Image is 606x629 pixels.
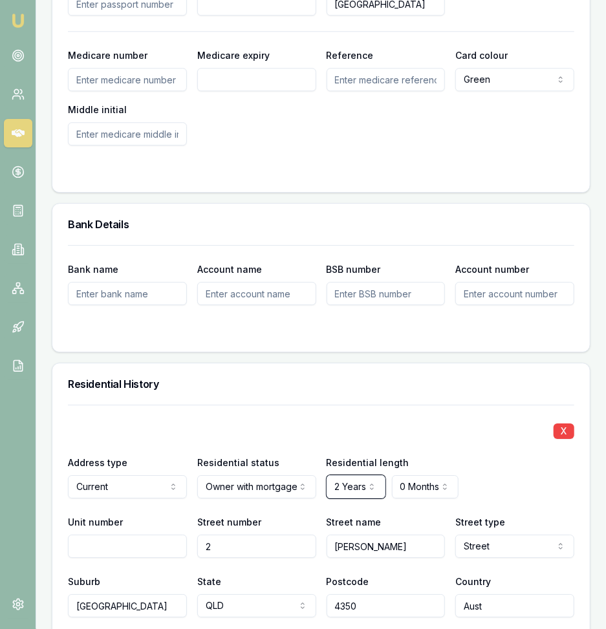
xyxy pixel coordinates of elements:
label: Bank name [68,264,118,275]
label: Account name [197,264,262,275]
label: Country [455,576,491,587]
label: Address type [68,457,127,468]
button: X [554,423,574,439]
label: Reference [327,50,374,61]
input: Enter medicare number [68,68,187,91]
label: State [197,576,221,587]
label: BSB number [327,264,381,275]
input: Enter account number [455,282,574,305]
label: Suburb [68,576,100,587]
label: Unit number [68,517,123,528]
label: Street number [197,517,261,528]
input: Enter medicare middle initial [68,122,187,145]
label: Residential length [327,457,409,468]
input: Enter bank name [68,282,187,305]
label: Card colour [455,50,508,61]
input: Enter BSB number [327,282,446,305]
label: Medicare expiry [197,50,270,61]
h3: Bank Details [68,219,574,229]
img: emu-icon-u.png [10,13,26,28]
label: Medicare number [68,50,147,61]
input: Enter medicare reference [327,68,446,91]
label: Postcode [327,576,369,587]
h3: Residential History [68,379,574,389]
label: Residential status [197,457,279,468]
input: Enter account name [197,282,316,305]
label: Middle initial [68,104,127,115]
label: Street type [455,517,505,528]
label: Street name [327,517,382,528]
label: Account number [455,264,529,275]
